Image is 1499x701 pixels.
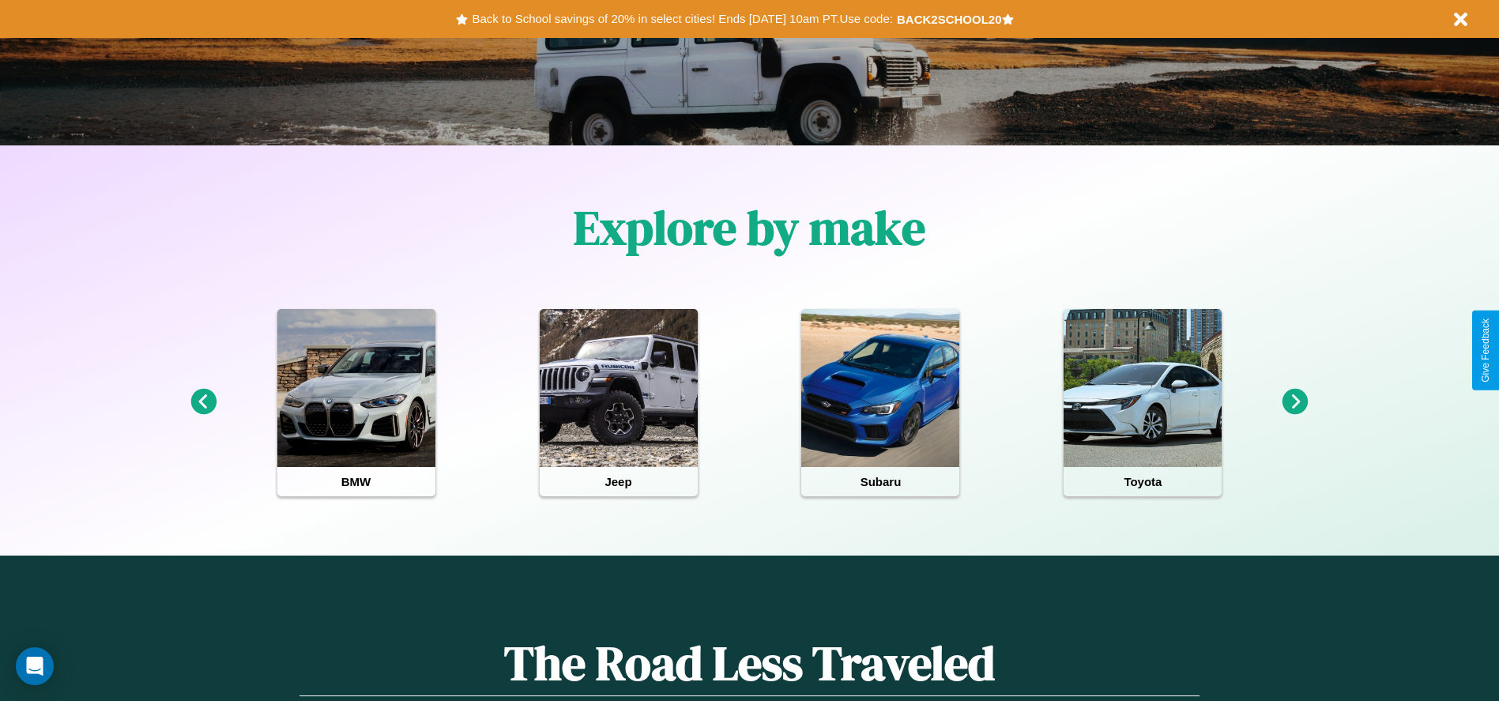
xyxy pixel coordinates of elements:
[801,467,959,496] h4: Subaru
[16,647,54,685] div: Open Intercom Messenger
[574,195,925,260] h1: Explore by make
[468,8,896,30] button: Back to School savings of 20% in select cities! Ends [DATE] 10am PT.Use code:
[299,631,1199,696] h1: The Road Less Traveled
[1064,467,1222,496] h4: Toyota
[277,467,435,496] h4: BMW
[897,13,1002,26] b: BACK2SCHOOL20
[540,467,698,496] h4: Jeep
[1480,318,1491,383] div: Give Feedback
